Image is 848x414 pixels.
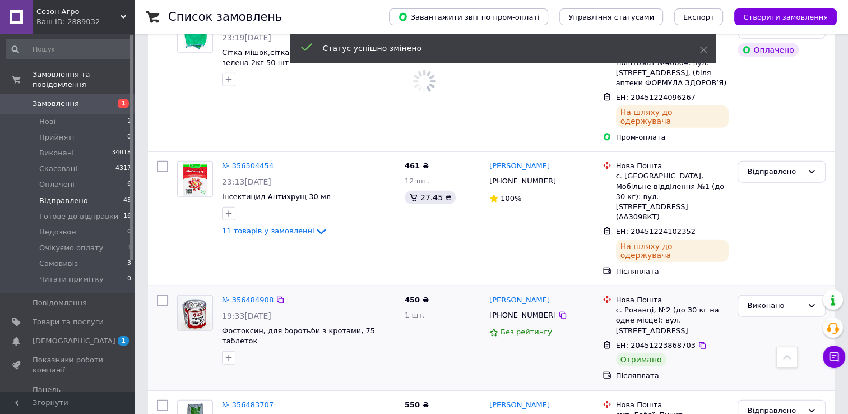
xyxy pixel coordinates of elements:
span: Завантажити звіт по пром-оплаті [398,12,539,22]
div: с. Рованці, №2 (до 30 кг на одне місце): вул. [STREET_ADDRESS] [616,305,729,336]
span: 1 [118,99,129,108]
div: Нова Пошта [616,295,729,305]
button: Створити замовлення [734,8,837,25]
a: Фото товару [177,17,213,53]
a: № 356484908 [222,296,274,304]
span: Товари та послуги [33,317,104,327]
span: 6 [127,180,131,190]
a: Фостоксин, для боротьби з кротами, 75 таблеток [222,326,375,346]
div: Отримано [616,353,666,366]
span: 16 [123,211,131,222]
span: ЕН: 20451223868703 [616,341,696,349]
span: [DEMOGRAPHIC_DATA] [33,336,115,346]
span: 1 [127,243,131,253]
span: Замовлення [33,99,79,109]
span: 0 [127,132,131,142]
span: 3 [127,259,131,269]
button: Чат з покупцем [823,346,845,368]
div: Післяплата [616,266,729,277]
span: 23:19[DATE] [222,33,271,42]
span: 12 шт. [405,177,429,185]
span: Недозвон [39,227,76,237]
div: Виконано [747,300,803,312]
span: Без рейтингу [501,328,552,336]
span: 34018 [112,148,131,158]
span: [PHONE_NUMBER] [489,177,556,185]
div: Післяплата [616,371,729,381]
div: 27.45 ₴ [405,191,456,204]
span: Виконані [39,148,74,158]
span: 1 [118,336,129,346]
button: Завантажити звіт по пром-оплаті [389,8,548,25]
a: Створити замовлення [723,12,837,21]
button: Експорт [674,8,724,25]
h1: Список замовлень [168,10,282,24]
span: 19:33[DATE] [222,311,271,320]
span: 450 ₴ [405,296,429,304]
img: Фото товару [178,296,211,330]
a: [PERSON_NAME] [489,400,550,411]
img: Фото товару [178,18,212,52]
span: Самовивіз [39,259,78,269]
div: Ваш ID: 2889032 [36,17,135,27]
span: ЕН: 20451224096267 [616,93,696,102]
span: 0 [127,227,131,237]
span: 23:13[DATE] [222,177,271,186]
span: 4317 [115,164,131,174]
span: Сезон Агро [36,7,121,17]
span: 11 товарів у замовленні [222,227,314,235]
span: Відправлено [39,196,88,206]
span: Прийняті [39,132,74,142]
span: Показники роботи компанії [33,355,104,375]
span: 550 ₴ [405,401,429,409]
span: Експорт [683,13,715,21]
span: Замовлення та повідомлення [33,70,135,90]
span: Панель управління [33,385,104,405]
span: 461 ₴ [405,162,429,170]
span: 1 шт. [405,311,425,319]
span: Читати примітку [39,274,104,284]
span: Управління статусами [568,13,654,21]
img: Фото товару [183,162,207,196]
span: Нові [39,117,55,127]
a: Сітка-мішок,сітка для винограду 22х33 зелена 2кг 50 шт [222,48,374,67]
span: [PHONE_NUMBER] [489,311,556,319]
a: № 356504454 [222,162,274,170]
a: [PERSON_NAME] [489,161,550,172]
span: Скасовані [39,164,77,174]
div: На шляху до одержувача [616,105,729,128]
a: 11 товарів у замовленні [222,227,328,235]
div: Пром-оплата [616,132,729,142]
a: Фото товару [177,295,213,331]
span: Готове до відправки [39,211,118,222]
div: с. [GEOGRAPHIC_DATA], Мобільне відділення №1 (до 30 кг): вул. [STREET_ADDRESS] (АА3098КТ) [616,171,729,222]
span: ЕН: 20451224102352 [616,227,696,236]
div: На шляху до одержувача [616,240,729,262]
span: 100% [501,194,521,203]
div: Нова Пошта [616,161,729,171]
div: Статус успішно змінено [323,43,671,54]
span: 0 [127,274,131,284]
input: Пошук [6,39,132,59]
span: Очікуємо оплату [39,243,103,253]
span: 1 [127,117,131,127]
span: 45 [123,196,131,206]
div: Відправлено [747,166,803,178]
div: Оплачено [738,43,798,57]
span: Створити замовлення [743,13,828,21]
div: Нова Пошта [616,400,729,410]
span: Оплачені [39,180,75,190]
a: [PERSON_NAME] [489,295,550,306]
a: Інсектицид Антихрущ 30 мл [222,192,331,201]
a: № 356483707 [222,401,274,409]
a: Фото товару [177,161,213,197]
span: Повідомлення [33,298,87,308]
button: Управління статусами [559,8,663,25]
